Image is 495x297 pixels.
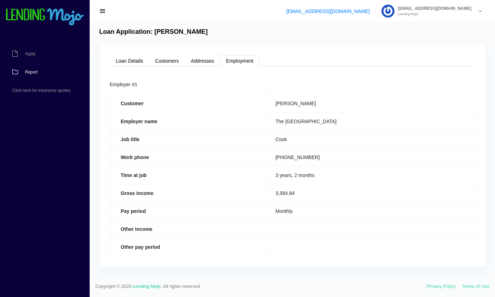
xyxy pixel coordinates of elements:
[110,94,265,112] th: Customer
[462,284,489,289] a: Terms of Use
[149,55,185,67] a: Customers
[265,94,475,112] td: [PERSON_NAME]
[12,88,70,93] span: Click here for insurance quotes
[95,283,427,290] span: Copyright © 2025. . All rights reserved.
[220,55,259,67] a: Employment
[265,202,475,220] td: Monthly
[110,202,265,220] th: Pay period
[110,55,149,67] a: Loan Details
[394,6,471,11] span: [EMAIL_ADDRESS][DOMAIN_NAME]
[265,166,475,184] td: 3 years, 2 months
[185,55,220,67] a: Addresses
[265,130,475,148] td: Cook
[265,148,475,166] td: [PHONE_NUMBER]
[286,8,369,14] a: [EMAIL_ADDRESS][DOMAIN_NAME]
[99,28,208,36] h4: Loan Application: [PERSON_NAME]
[25,70,38,74] span: Report
[427,284,456,289] a: Privacy Policy
[110,130,265,148] th: Job title
[133,284,161,289] a: Lending Mojo
[5,8,84,26] img: logo-small.png
[110,238,265,256] th: Other pay period
[265,112,475,130] td: The [GEOGRAPHIC_DATA]
[265,184,475,202] td: 3,584.84
[110,81,475,89] div: Employer #1
[110,220,265,238] th: Other income
[381,5,394,18] img: Profile image
[394,12,471,16] small: Lending Mojo
[25,52,36,56] span: Apply
[110,166,265,184] th: Time at job
[110,148,265,166] th: Work phone
[110,184,265,202] th: Gross income
[110,112,265,130] th: Employer name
